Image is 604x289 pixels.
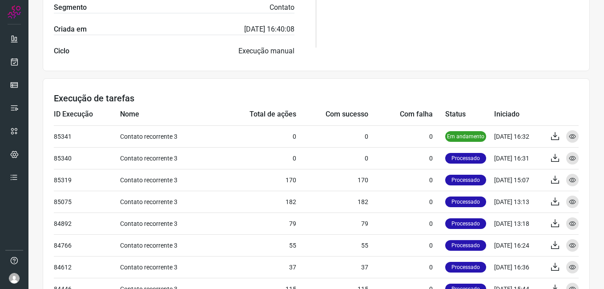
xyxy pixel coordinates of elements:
td: [DATE] 16:32 [494,125,543,147]
td: 55 [217,234,296,256]
td: 182 [296,191,368,213]
td: ID Execução [54,104,120,125]
td: 85319 [54,169,120,191]
td: Contato recorrente 3 [120,147,217,169]
td: 0 [368,191,445,213]
p: Em andamento [445,131,486,142]
td: 0 [296,147,368,169]
td: 0 [368,213,445,234]
td: 170 [296,169,368,191]
td: Total de ações [217,104,296,125]
td: 0 [368,256,445,278]
label: Criada em [54,24,87,35]
td: Contato recorrente 3 [120,191,217,213]
td: Contato recorrente 3 [120,213,217,234]
td: 85075 [54,191,120,213]
td: 170 [217,169,296,191]
td: Com sucesso [296,104,368,125]
td: 37 [217,256,296,278]
td: 0 [368,169,445,191]
td: 0 [368,147,445,169]
td: 0 [217,125,296,147]
td: Iniciado [494,104,543,125]
label: Segmento [54,2,87,13]
td: 84892 [54,213,120,234]
p: Processado [445,262,486,273]
td: 0 [368,125,445,147]
td: 0 [296,125,368,147]
p: Execução manual [238,46,294,56]
td: Contato recorrente 3 [120,169,217,191]
td: Com falha [368,104,445,125]
td: 55 [296,234,368,256]
td: Contato recorrente 3 [120,125,217,147]
td: [DATE] 15:07 [494,169,543,191]
p: [DATE] 16:40:08 [244,24,294,35]
p: Processado [445,218,486,229]
td: [DATE] 16:31 [494,147,543,169]
td: 84766 [54,234,120,256]
img: avatar-user-boy.jpg [9,273,20,284]
td: 182 [217,191,296,213]
td: 37 [296,256,368,278]
p: Processado [445,240,486,251]
label: Ciclo [54,46,69,56]
td: [DATE] 13:18 [494,213,543,234]
td: [DATE] 13:13 [494,191,543,213]
td: 79 [296,213,368,234]
td: 0 [368,234,445,256]
td: Nome [120,104,217,125]
img: Logo [8,5,21,19]
td: Status [445,104,494,125]
td: [DATE] 16:36 [494,256,543,278]
p: Processado [445,153,486,164]
td: 0 [217,147,296,169]
p: Processado [445,175,486,185]
td: Contato recorrente 3 [120,256,217,278]
td: 79 [217,213,296,234]
p: Contato [270,2,294,13]
td: 85341 [54,125,120,147]
h3: Execução de tarefas [54,93,579,104]
p: Processado [445,197,486,207]
td: 85340 [54,147,120,169]
td: [DATE] 16:24 [494,234,543,256]
td: 84612 [54,256,120,278]
td: Contato recorrente 3 [120,234,217,256]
